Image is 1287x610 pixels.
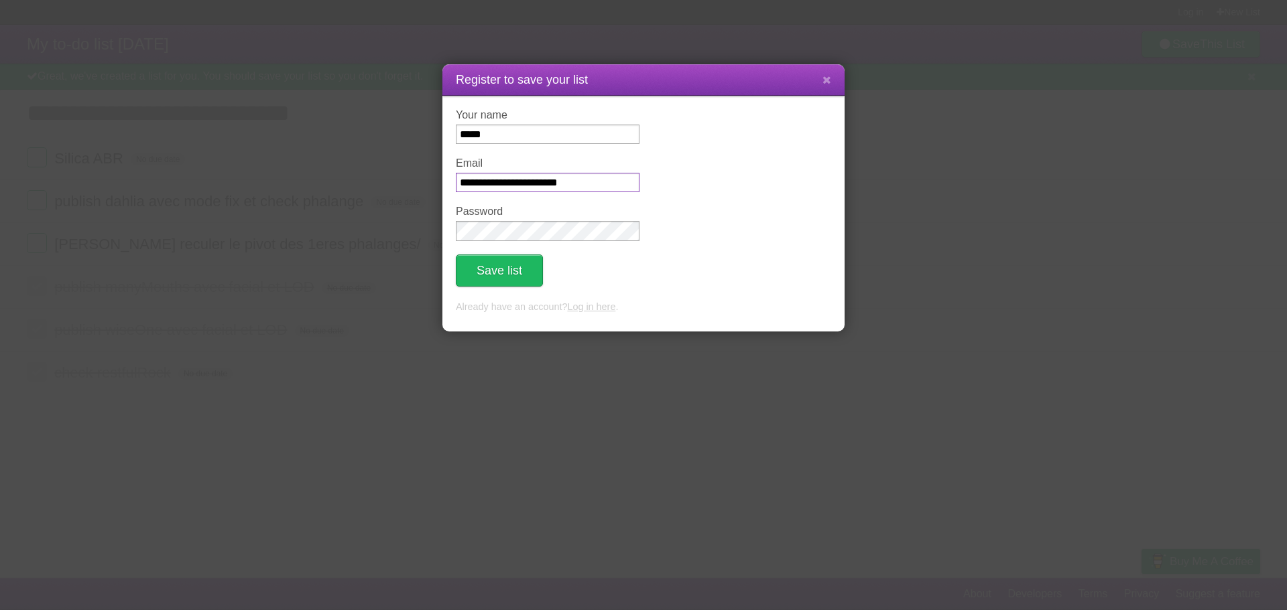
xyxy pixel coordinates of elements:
[456,157,639,169] label: Email
[567,301,615,312] a: Log in here
[456,71,831,89] h1: Register to save your list
[456,300,831,315] p: Already have an account? .
[456,109,639,121] label: Your name
[456,254,543,287] button: Save list
[456,206,639,218] label: Password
